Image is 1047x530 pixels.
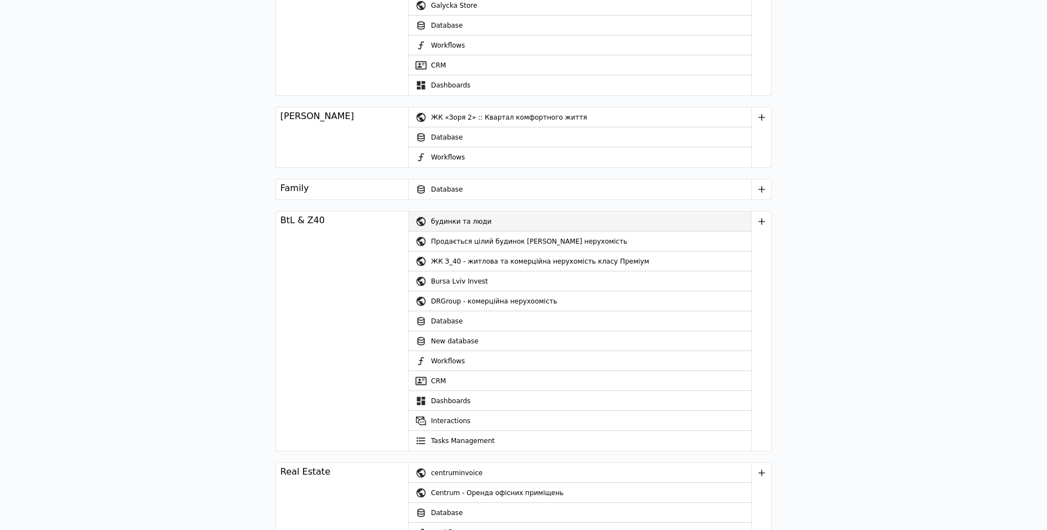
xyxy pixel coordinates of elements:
a: centruminvoice [409,463,751,483]
a: ЖК З_40 - житлова та комерційна нерухомість класу Преміум [409,251,751,271]
a: Workflows [409,147,751,167]
a: Bursa Lviv Invest [409,271,751,291]
div: centruminvoice [431,463,751,483]
div: Продається цілий будинок [PERSON_NAME] нерухомість [431,231,751,251]
a: ЖК «Зоря 2» :: Квартал комфортного життя [409,107,751,127]
div: [PERSON_NAME] [280,110,354,123]
a: Dashboards [409,391,751,411]
a: Interactions [409,411,751,431]
div: DRGroup - комерційна нерухоомість [431,291,751,311]
a: CRM [409,371,751,391]
a: Database [409,503,751,523]
div: Real Estate [280,465,330,478]
a: Database [409,311,751,331]
a: Продається цілий будинок [PERSON_NAME] нерухомість [409,231,751,251]
a: DRGroup - комерційна нерухоомість [409,291,751,311]
a: CRM [409,55,751,75]
a: Database [409,16,751,35]
div: Bursa Lviv Invest [431,271,751,291]
a: Centrum - Оренда офісних приміщень [409,483,751,503]
div: BtL & Z40 [280,214,325,227]
a: Workflows [409,35,751,55]
div: Centrum - Оренда офісних приміщень [431,483,751,503]
div: ЖК «Зоря 2» :: Квартал комфортного життя [431,107,751,127]
div: будинки та люди [431,212,751,231]
a: Tasks Management [409,431,751,451]
a: Database [409,127,751,147]
div: ЖК З_40 - житлова та комерційна нерухомість класу Преміум [431,251,751,271]
div: Family [280,182,309,195]
a: будинки та люди [409,212,751,231]
a: New database [409,331,751,351]
a: Workflows [409,351,751,371]
a: Database [409,179,751,199]
a: Dashboards [409,75,751,95]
